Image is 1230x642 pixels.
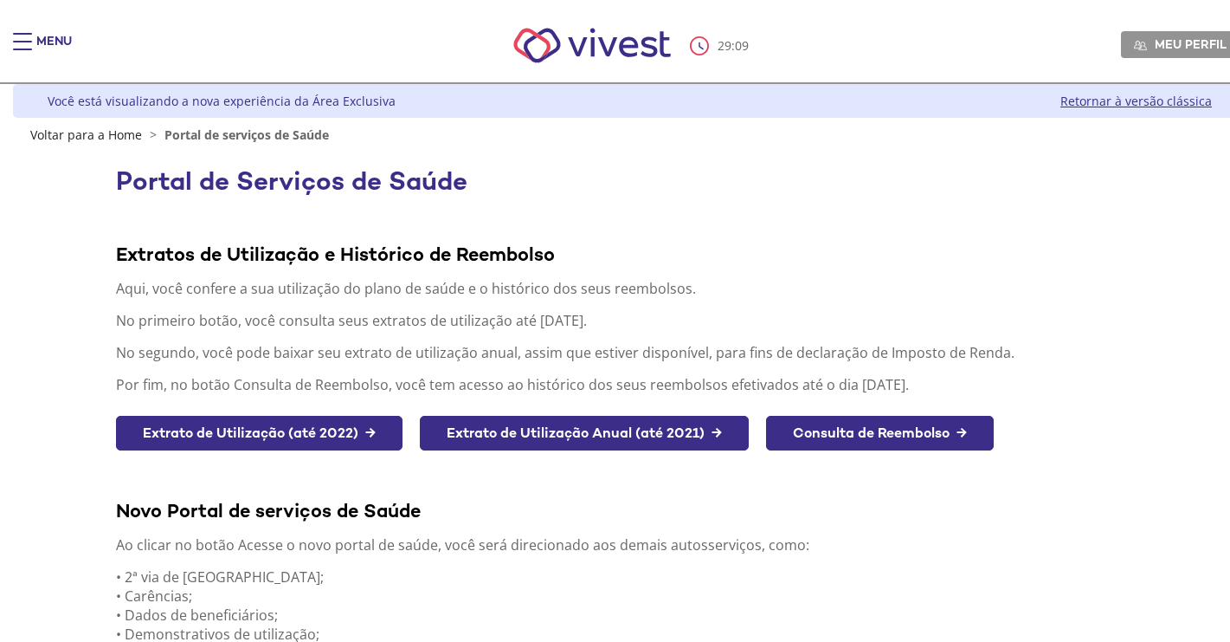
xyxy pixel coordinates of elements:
[30,126,142,143] a: Voltar para a Home
[116,416,402,451] a: Extrato de Utilização (até 2022) →
[420,416,749,451] a: Extrato de Utilização Anual (até 2021) →
[48,93,396,109] div: Você está visualizando a nova experiência da Área Exclusiva
[116,375,1144,394] p: Por fim, no botão Consulta de Reembolso, você tem acesso ao histórico dos seus reembolsos efetiva...
[1155,36,1227,52] span: Meu perfil
[145,126,161,143] span: >
[718,37,731,54] span: 29
[735,37,749,54] span: 09
[1134,39,1147,52] img: Meu perfil
[116,311,1144,330] p: No primeiro botão, você consulta seus extratos de utilização até [DATE].
[116,242,1144,266] div: Extratos de Utilização e Histórico de Reembolso
[164,126,329,143] span: Portal de serviços de Saúde
[116,535,1144,554] p: Ao clicar no botão Acesse o novo portal de saúde, você será direcionado aos demais autosserviços,...
[36,33,72,68] div: Menu
[116,167,1144,196] h1: Portal de Serviços de Saúde
[1060,93,1212,109] a: Retornar à versão clássica
[116,498,1144,522] div: Novo Portal de serviços de Saúde
[116,343,1144,362] p: No segundo, você pode baixar seu extrato de utilização anual, assim que estiver disponível, para ...
[494,9,691,82] img: Vivest
[690,36,752,55] div: :
[766,416,994,451] a: Consulta de Reembolso →
[116,279,1144,298] p: Aqui, você confere a sua utilização do plano de saúde e o histórico dos seus reembolsos.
